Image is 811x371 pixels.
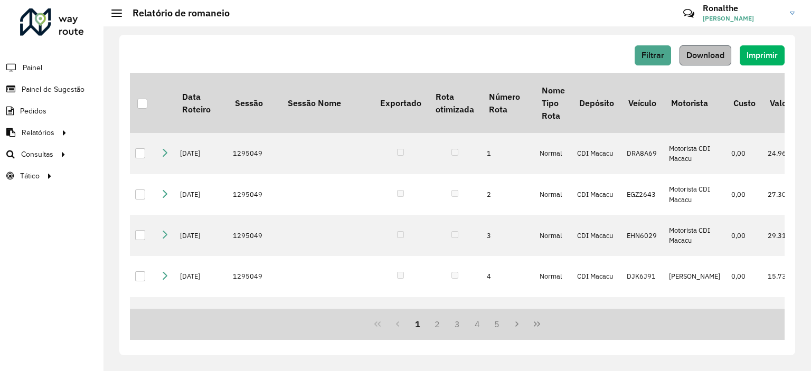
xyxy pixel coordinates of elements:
button: Filtrar [635,45,671,65]
td: 27.302,70 [762,174,806,215]
td: 1295049 [228,133,280,174]
td: Motorista CDI Macacu [664,174,726,215]
h3: Ronalthe [703,3,782,13]
td: EGZ2643 [621,174,664,215]
td: 29.313,41 [762,215,806,256]
td: Normal [534,133,572,174]
th: Data Roteiro [175,73,228,133]
td: 4 [482,256,534,297]
td: 0,00 [726,297,762,338]
span: Painel de Sugestão [22,84,84,95]
button: Download [680,45,731,65]
button: 5 [487,314,507,334]
td: [DATE] [175,297,228,338]
td: Normal [534,174,572,215]
td: [DATE] [175,215,228,256]
td: CDI Macacu [572,256,621,297]
td: Normal [534,256,572,297]
td: 2 [482,174,534,215]
button: Last Page [527,314,547,334]
td: 0,00 [726,256,762,297]
td: 0,00 [726,215,762,256]
td: 1295049 [228,174,280,215]
td: 1 [482,133,534,174]
th: Nome Tipo Rota [534,73,572,133]
td: 5 [482,297,534,338]
td: 3 [482,215,534,256]
td: DJK6J91 [621,256,664,297]
td: CDI Macacu [572,133,621,174]
th: Sessão [228,73,280,133]
td: CDI Macacu [572,174,621,215]
td: Motorista CDI Macacu [664,297,726,338]
th: Motorista [664,73,726,133]
th: Valor [762,73,806,133]
td: 0,00 [726,133,762,174]
a: Contato Rápido [677,2,700,25]
td: DRA8A69 [621,133,664,174]
th: Sessão Nome [280,73,373,133]
td: [DATE] [175,133,228,174]
td: 15.731,40 [762,256,806,297]
span: Tático [20,170,40,182]
button: Imprimir [740,45,785,65]
th: Veículo [621,73,664,133]
span: [PERSON_NAME] [703,14,782,23]
td: Motorista CDI Macacu [664,215,726,256]
th: Número Rota [482,73,534,133]
td: 1295049 [228,256,280,297]
button: 3 [447,314,467,334]
td: 24.967,07 [762,133,806,174]
td: [DATE] [175,174,228,215]
button: 4 [467,314,487,334]
span: Download [686,51,724,60]
td: EAF4733 [621,297,664,338]
td: CDI Macacu [572,297,621,338]
span: Relatórios [22,127,54,138]
h2: Relatório de romaneio [122,7,230,19]
td: 0,00 [726,174,762,215]
th: Rota otimizada [428,73,481,133]
td: [DATE] [175,256,228,297]
td: Motorista CDI Macacu [664,133,726,174]
td: EHN6029 [621,215,664,256]
button: 2 [427,314,447,334]
button: Next Page [507,314,527,334]
th: Exportado [373,73,428,133]
span: Pedidos [20,106,46,117]
button: 1 [408,314,428,334]
th: Custo [726,73,762,133]
td: 1295049 [228,215,280,256]
td: [PERSON_NAME] [664,256,726,297]
td: Normal [534,297,572,338]
td: 27.614,01 [762,297,806,338]
span: Painel [23,62,42,73]
span: Imprimir [747,51,778,60]
span: Consultas [21,149,53,160]
th: Depósito [572,73,621,133]
td: Normal [534,215,572,256]
span: Filtrar [642,51,664,60]
td: 1295049 [228,297,280,338]
td: CDI Macacu [572,215,621,256]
